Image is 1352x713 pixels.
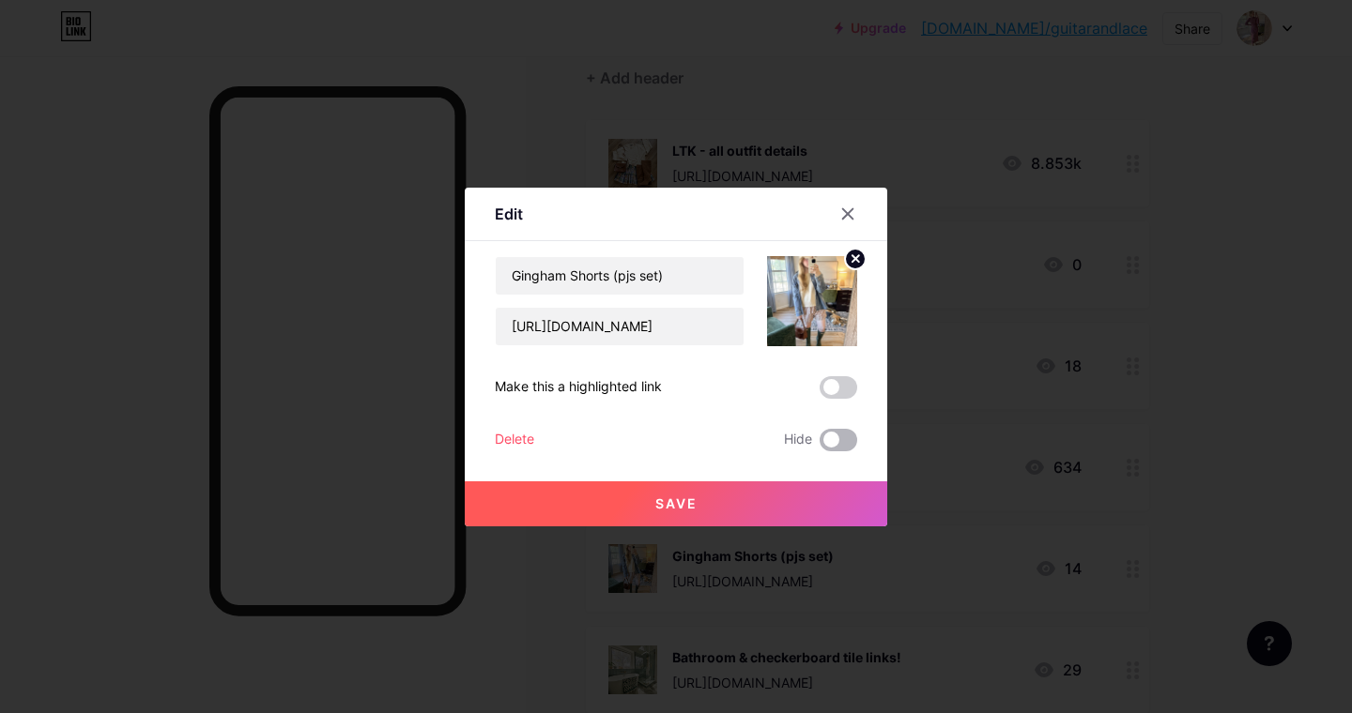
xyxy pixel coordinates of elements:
button: Save [465,481,887,526]
div: Make this a highlighted link [495,376,662,399]
img: link_thumbnail [767,256,857,346]
input: URL [496,308,744,345]
input: Title [496,257,744,295]
span: Save [655,495,698,511]
div: Edit [495,203,523,225]
div: Delete [495,429,534,451]
span: Hide [784,429,812,451]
